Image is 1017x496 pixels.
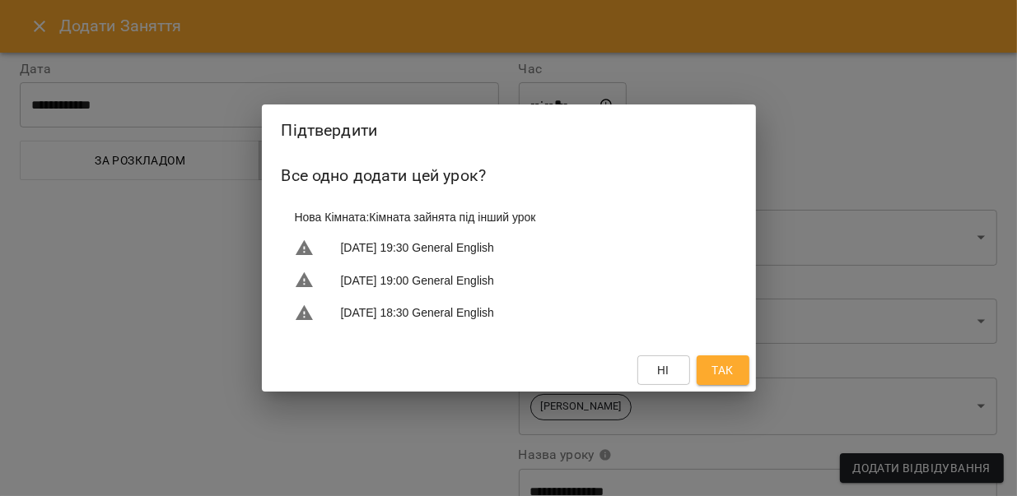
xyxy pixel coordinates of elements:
[282,163,736,188] h6: Все одно додати цей урок?
[282,264,736,297] li: [DATE] 19:00 General English
[282,232,736,265] li: [DATE] 19:30 General English
[637,355,690,385] button: Ні
[282,297,736,330] li: [DATE] 18:30 General English
[282,202,736,232] li: Нова Кімната : Кімната зайнята під інший урок
[657,360,669,380] span: Ні
[282,118,736,143] h2: Підтвердити
[711,360,733,380] span: Так
[697,355,749,385] button: Так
